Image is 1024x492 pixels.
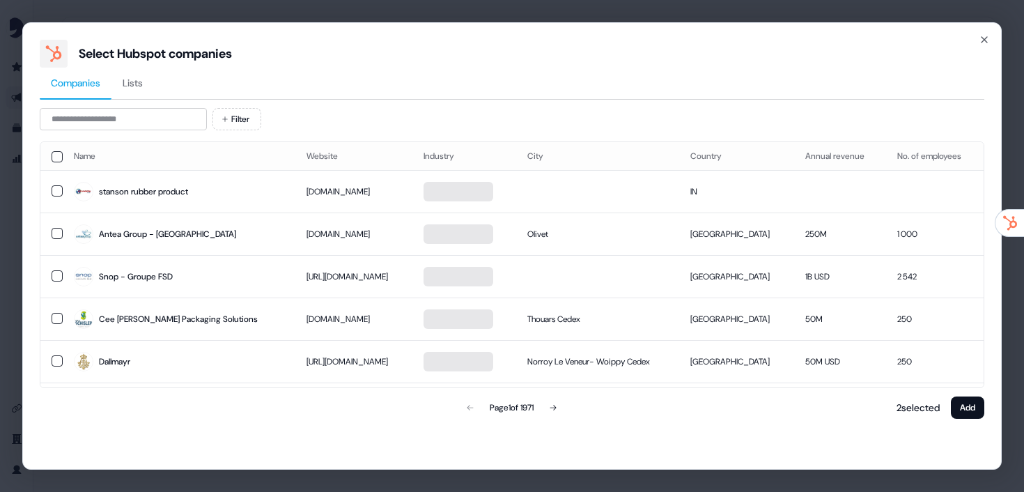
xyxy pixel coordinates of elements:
td: BE [679,383,794,425]
td: 1 000 [886,383,984,425]
td: Norroy Le Veneur- Woippy Cedex [516,340,680,383]
button: Filter [212,108,261,130]
td: [DOMAIN_NAME] [295,213,412,255]
td: Thouars Cedex [516,298,680,340]
div: Dallmayr [99,355,130,369]
td: [GEOGRAPHIC_DATA] [679,340,794,383]
span: Lists [123,76,143,90]
th: Name [63,142,295,170]
th: No. of employees [886,142,984,170]
td: [GEOGRAPHIC_DATA] [516,383,680,425]
th: Country [679,142,794,170]
div: Snop - Groupe FSD [99,270,173,284]
p: 2 selected [891,401,940,415]
td: 250M [794,383,886,425]
th: Industry [412,142,516,170]
div: Page 1 of 1971 [490,401,534,415]
td: 250 [886,298,984,340]
td: 50M USD [794,340,886,383]
th: City [516,142,680,170]
td: [GEOGRAPHIC_DATA] [679,255,794,298]
td: 50M [794,298,886,340]
td: 250 [886,340,984,383]
th: Annual revenue [794,142,886,170]
span: Companies [51,76,100,90]
div: Select Hubspot companies [79,45,232,62]
div: stanson rubber product [99,185,188,199]
td: [URL][DOMAIN_NAME] [295,255,412,298]
td: [GEOGRAPHIC_DATA] [679,213,794,255]
td: 250M [794,213,886,255]
td: [DOMAIN_NAME] [295,170,412,213]
th: Website [295,142,412,170]
td: 1 000 [886,213,984,255]
button: Add [951,397,984,419]
div: Antea Group - [GEOGRAPHIC_DATA] [99,227,236,241]
td: [URL][DOMAIN_NAME] [295,340,412,383]
div: Cee [PERSON_NAME] Packaging Solutions [99,312,258,326]
td: [DOMAIN_NAME] [295,298,412,340]
td: 1B USD [794,255,886,298]
td: [DOMAIN_NAME] [295,383,412,425]
td: [GEOGRAPHIC_DATA] [679,298,794,340]
td: Olivet [516,213,680,255]
td: 2 542 [886,255,984,298]
td: IN [679,170,794,213]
